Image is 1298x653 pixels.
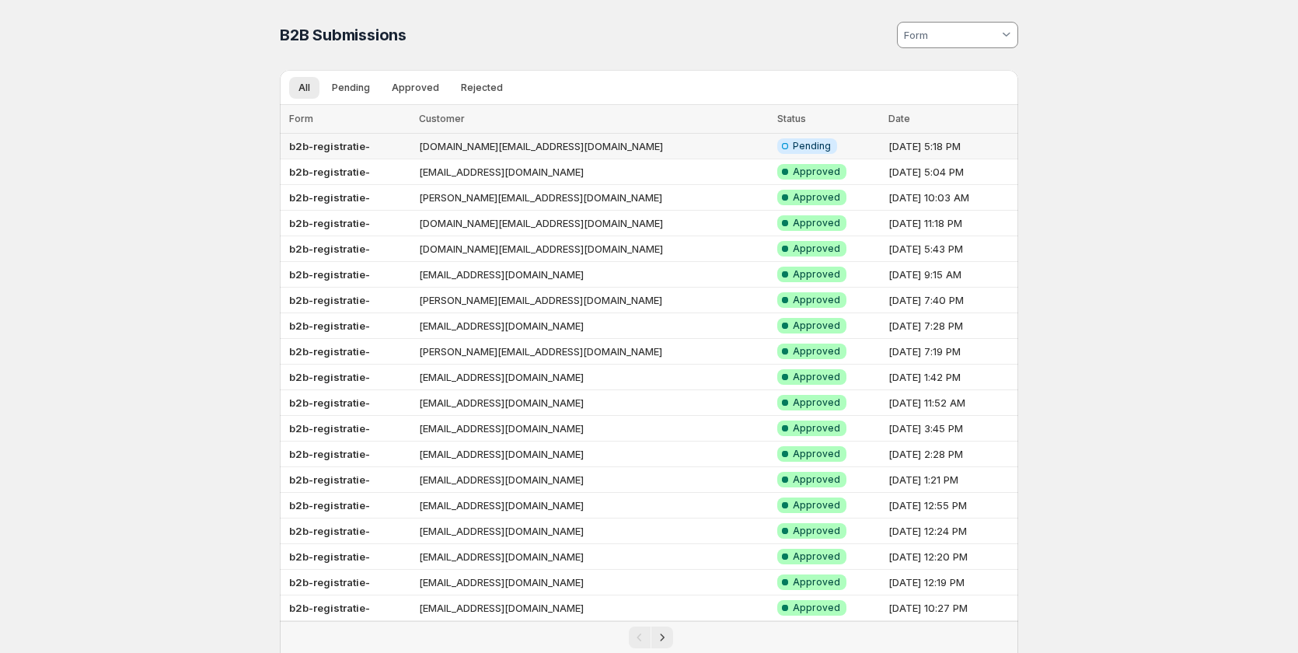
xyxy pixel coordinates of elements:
[414,211,773,236] td: [DOMAIN_NAME][EMAIL_ADDRESS][DOMAIN_NAME]
[289,550,370,563] b: b2b-registratie-
[884,570,1018,595] td: [DATE] 12:19 PM
[332,82,370,94] span: Pending
[289,473,370,486] b: b2b-registratie-
[884,493,1018,519] td: [DATE] 12:55 PM
[884,365,1018,390] td: [DATE] 1:42 PM
[392,82,439,94] span: Approved
[793,602,840,614] span: Approved
[414,595,773,621] td: [EMAIL_ADDRESS][DOMAIN_NAME]
[793,396,840,409] span: Approved
[289,525,370,537] b: b2b-registratie-
[793,550,840,563] span: Approved
[793,166,840,178] span: Approved
[793,473,840,486] span: Approved
[414,185,773,211] td: [PERSON_NAME][EMAIL_ADDRESS][DOMAIN_NAME]
[414,570,773,595] td: [EMAIL_ADDRESS][DOMAIN_NAME]
[414,236,773,262] td: [DOMAIN_NAME][EMAIL_ADDRESS][DOMAIN_NAME]
[793,191,840,204] span: Approved
[793,525,840,537] span: Approved
[289,294,370,306] b: b2b-registratie-
[884,595,1018,621] td: [DATE] 10:27 PM
[793,294,840,306] span: Approved
[793,499,840,512] span: Approved
[884,416,1018,442] td: [DATE] 3:45 PM
[884,313,1018,339] td: [DATE] 7:28 PM
[414,313,773,339] td: [EMAIL_ADDRESS][DOMAIN_NAME]
[414,262,773,288] td: [EMAIL_ADDRESS][DOMAIN_NAME]
[289,371,370,383] b: b2b-registratie-
[793,576,840,588] span: Approved
[289,499,370,512] b: b2b-registratie-
[793,217,840,229] span: Approved
[902,23,999,47] input: Form
[414,493,773,519] td: [EMAIL_ADDRESS][DOMAIN_NAME]
[414,134,773,159] td: [DOMAIN_NAME][EMAIL_ADDRESS][DOMAIN_NAME]
[289,113,313,124] span: Form
[414,544,773,570] td: [EMAIL_ADDRESS][DOMAIN_NAME]
[414,442,773,467] td: [EMAIL_ADDRESS][DOMAIN_NAME]
[884,390,1018,416] td: [DATE] 11:52 AM
[884,519,1018,544] td: [DATE] 12:24 PM
[884,134,1018,159] td: [DATE] 5:18 PM
[884,467,1018,493] td: [DATE] 1:21 PM
[298,82,310,94] span: All
[414,288,773,313] td: [PERSON_NAME][EMAIL_ADDRESS][DOMAIN_NAME]
[289,320,370,332] b: b2b-registratie-
[888,113,910,124] span: Date
[793,243,840,255] span: Approved
[414,390,773,416] td: [EMAIL_ADDRESS][DOMAIN_NAME]
[289,422,370,435] b: b2b-registratie-
[289,166,370,178] b: b2b-registratie-
[884,339,1018,365] td: [DATE] 7:19 PM
[419,113,465,124] span: Customer
[414,416,773,442] td: [EMAIL_ADDRESS][DOMAIN_NAME]
[280,26,406,44] span: B2B Submissions
[793,422,840,435] span: Approved
[884,262,1018,288] td: [DATE] 9:15 AM
[793,371,840,383] span: Approved
[651,627,673,648] button: Next
[793,448,840,460] span: Approved
[793,320,840,332] span: Approved
[884,236,1018,262] td: [DATE] 5:43 PM
[461,82,503,94] span: Rejected
[777,113,806,124] span: Status
[289,345,370,358] b: b2b-registratie-
[414,159,773,185] td: [EMAIL_ADDRESS][DOMAIN_NAME]
[884,159,1018,185] td: [DATE] 5:04 PM
[414,519,773,544] td: [EMAIL_ADDRESS][DOMAIN_NAME]
[793,268,840,281] span: Approved
[414,365,773,390] td: [EMAIL_ADDRESS][DOMAIN_NAME]
[289,396,370,409] b: b2b-registratie-
[793,345,840,358] span: Approved
[289,268,370,281] b: b2b-registratie-
[884,442,1018,467] td: [DATE] 2:28 PM
[884,185,1018,211] td: [DATE] 10:03 AM
[414,467,773,493] td: [EMAIL_ADDRESS][DOMAIN_NAME]
[289,243,370,255] b: b2b-registratie-
[793,140,831,152] span: Pending
[884,544,1018,570] td: [DATE] 12:20 PM
[280,621,1018,653] nav: Pagination
[414,339,773,365] td: [PERSON_NAME][EMAIL_ADDRESS][DOMAIN_NAME]
[289,602,370,614] b: b2b-registratie-
[289,140,370,152] b: b2b-registratie-
[289,448,370,460] b: b2b-registratie-
[289,217,370,229] b: b2b-registratie-
[884,211,1018,236] td: [DATE] 11:18 PM
[289,191,370,204] b: b2b-registratie-
[884,288,1018,313] td: [DATE] 7:40 PM
[289,576,370,588] b: b2b-registratie-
